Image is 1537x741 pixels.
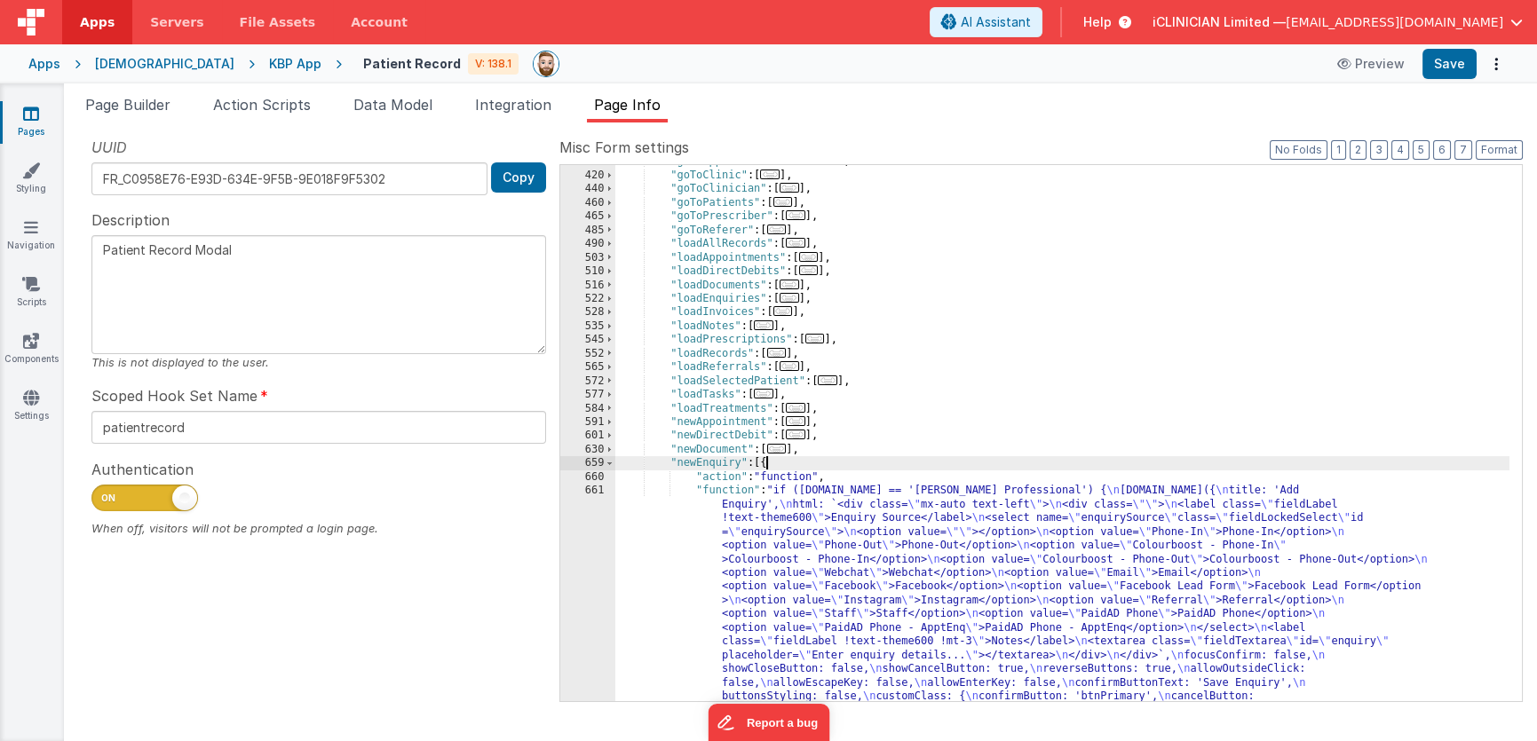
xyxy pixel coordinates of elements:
h4: Patient Record [363,57,461,70]
div: 510 [560,264,615,278]
span: Page Info [594,96,661,114]
span: ... [780,183,799,193]
div: 565 [560,360,615,374]
div: 577 [560,388,615,401]
div: 440 [560,182,615,195]
button: Save [1422,49,1477,79]
span: ... [780,361,799,371]
div: Apps [28,55,60,73]
div: KBP App [269,55,321,73]
div: [DEMOGRAPHIC_DATA] [95,55,234,73]
button: Copy [491,162,546,193]
span: iCLINICIAN Limited — [1153,13,1286,31]
div: 485 [560,224,615,237]
div: 584 [560,402,615,415]
div: 591 [560,415,615,429]
div: 490 [560,237,615,250]
div: 465 [560,209,615,223]
span: Authentication [91,459,194,480]
button: 5 [1413,140,1430,160]
span: Help [1083,13,1112,31]
button: 7 [1454,140,1472,160]
div: 528 [560,305,615,319]
div: 572 [560,374,615,388]
span: AI Assistant [961,13,1031,31]
button: Format [1476,140,1523,160]
span: Action Scripts [213,96,311,114]
div: 660 [560,470,615,484]
span: Page Builder [85,96,170,114]
div: 552 [560,347,615,360]
span: Apps [80,13,115,31]
div: V: 138.1 [468,53,519,75]
span: ... [805,334,825,343]
span: ... [767,225,787,234]
span: ... [786,416,805,426]
span: ... [780,280,799,289]
span: ... [818,375,837,385]
div: 460 [560,196,615,209]
button: 2 [1350,140,1367,160]
button: No Folds [1270,140,1327,160]
img: 338b8ff906eeea576da06f2fc7315c1b [534,51,559,76]
button: 6 [1433,140,1451,160]
div: 420 [560,169,615,182]
span: ... [799,265,819,275]
span: ... [780,293,799,303]
div: When off, visitors will not be prompted a login page. [91,520,546,537]
span: Scoped Hook Set Name [91,385,257,406]
span: Misc Form settings [559,137,689,158]
button: 3 [1370,140,1388,160]
span: ... [799,252,819,262]
div: 503 [560,251,615,264]
div: 601 [560,429,615,442]
span: ... [786,430,805,439]
span: ... [786,210,805,220]
span: ... [760,169,780,179]
span: ... [773,306,793,316]
span: ... [754,320,773,330]
span: [EMAIL_ADDRESS][DOMAIN_NAME] [1286,13,1503,31]
div: 522 [560,292,615,305]
button: Preview [1327,50,1415,78]
button: 4 [1391,140,1409,160]
button: AI Assistant [930,7,1042,37]
button: Options [1484,51,1509,76]
div: 630 [560,443,615,456]
span: Description [91,209,170,231]
span: ... [767,444,787,453]
button: iCLINICIAN Limited — [EMAIL_ADDRESS][DOMAIN_NAME] [1153,13,1523,31]
div: This is not displayed to the user. [91,354,546,371]
span: File Assets [240,13,316,31]
span: ... [818,155,837,165]
button: 1 [1331,140,1346,160]
span: Servers [150,13,203,31]
span: ... [767,348,787,358]
span: ... [786,403,805,413]
div: 659 [560,456,615,469]
iframe: Marker.io feedback button [708,704,829,741]
span: ... [773,197,793,207]
span: Integration [475,96,551,114]
span: Data Model [353,96,432,114]
div: 545 [560,333,615,346]
span: UUID [91,137,127,158]
span: ... [754,389,773,398]
div: 516 [560,279,615,292]
span: ... [786,238,805,248]
div: 535 [560,319,615,333]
